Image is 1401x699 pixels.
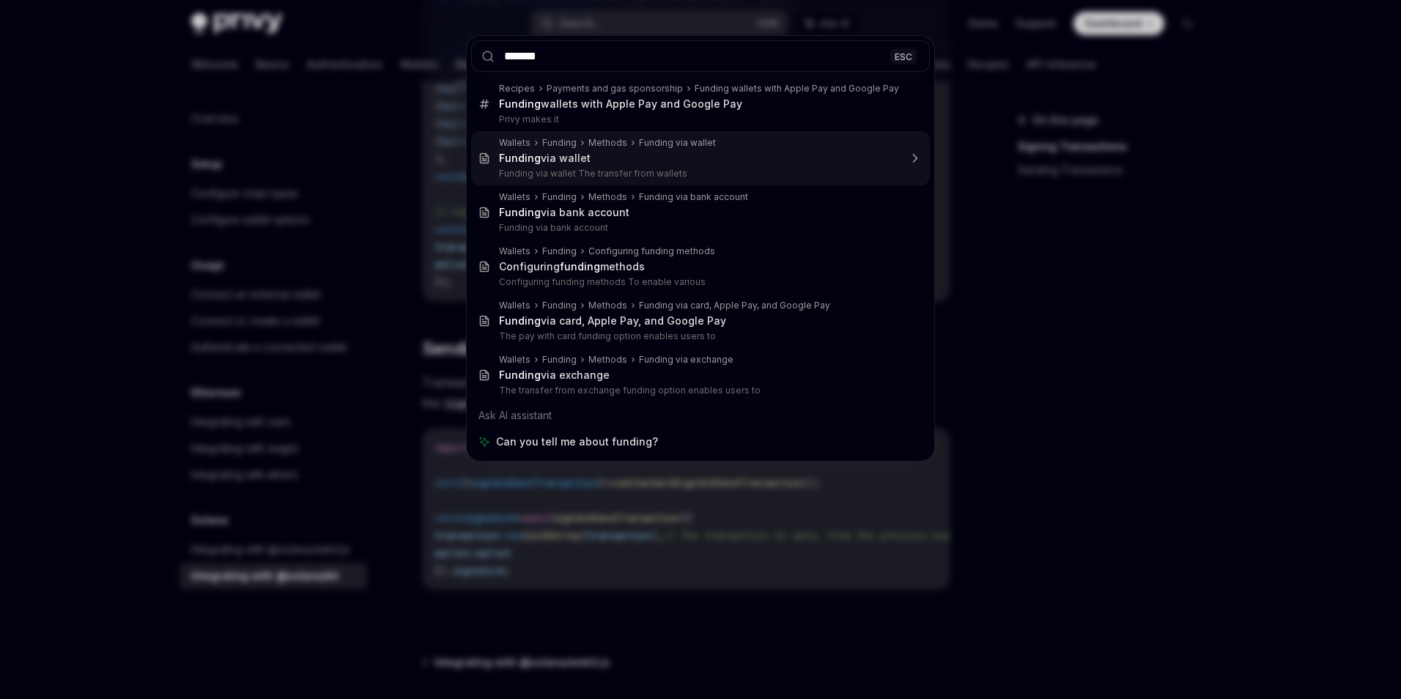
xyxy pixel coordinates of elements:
[499,83,535,95] div: Recipes
[471,402,930,429] div: Ask AI assistant
[542,245,577,257] div: Funding
[499,191,531,203] div: Wallets
[890,48,917,64] div: ESC
[499,168,899,180] p: Funding via wallet The transfer from wallets
[499,152,591,165] div: via wallet
[547,83,683,95] div: Payments and gas sponsorship
[499,385,899,396] p: The transfer from exchange funding option enables users to
[499,260,645,273] div: Configuring methods
[499,206,541,218] b: Funding
[499,245,531,257] div: Wallets
[588,137,627,149] div: Methods
[499,97,541,110] b: Funding
[542,137,577,149] div: Funding
[542,300,577,311] div: Funding
[499,114,899,125] p: Privy makes it
[542,191,577,203] div: Funding
[499,222,899,234] p: Funding via bank account
[499,206,629,219] div: via bank account
[639,300,830,311] div: Funding via card, Apple Pay, and Google Pay
[588,354,627,366] div: Methods
[695,83,899,95] div: Funding wallets with Apple Pay and Google Pay
[499,137,531,149] div: Wallets
[499,314,541,327] b: Funding
[499,354,531,366] div: Wallets
[499,300,531,311] div: Wallets
[588,245,715,257] div: Configuring funding methods
[588,191,627,203] div: Methods
[499,369,541,381] b: Funding
[588,300,627,311] div: Methods
[639,354,733,366] div: Funding via exchange
[499,97,742,111] div: wallets with Apple Pay and Google Pay
[499,276,899,288] p: Configuring funding methods To enable various
[639,191,748,203] div: Funding via bank account
[496,434,658,449] span: Can you tell me about funding?
[499,314,726,328] div: via card, Apple Pay, and Google Pay
[499,330,899,342] p: The pay with card funding option enables users to
[499,152,541,164] b: Funding
[499,369,610,382] div: via exchange
[542,354,577,366] div: Funding
[639,137,716,149] div: Funding via wallet
[560,260,600,273] b: funding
